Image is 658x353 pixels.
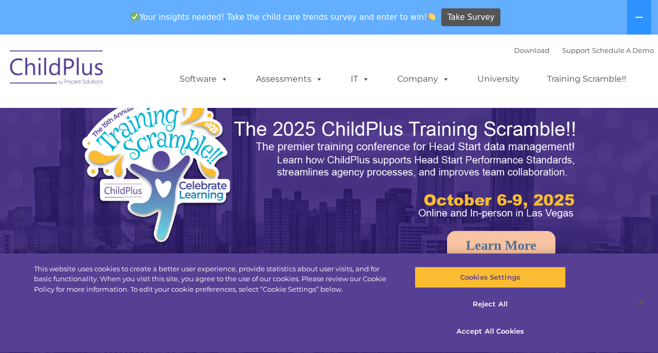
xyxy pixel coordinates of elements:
img: ✅ [131,13,139,20]
button: Accept All Cookies [415,321,566,343]
a: Company [387,69,460,90]
a: IT [340,69,380,90]
span: Phone number [146,112,190,120]
img: 👏 [428,13,436,20]
a: Download [514,46,550,54]
button: Reject All [415,294,566,316]
button: Cookies Settings [415,267,566,289]
a: Software [169,69,239,90]
a: Take Survey [441,8,500,27]
a: Learn More [447,231,555,260]
font: | [514,46,654,54]
img: ChildPlus by Procare Solutions [5,43,109,95]
a: Training Scramble!! [537,69,637,90]
span: Your insights needed! Take the child care trends survey and enter to win! [127,7,440,27]
button: Close [630,291,653,314]
a: Assessments [246,69,333,90]
div: This website uses cookies to create a better user experience, provide statistics about user visit... [34,264,395,295]
a: Support [562,46,590,54]
a: Schedule A Demo [592,46,654,54]
span: Take Survey [448,8,495,27]
span: Last name [146,69,177,77]
a: University [467,69,530,90]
